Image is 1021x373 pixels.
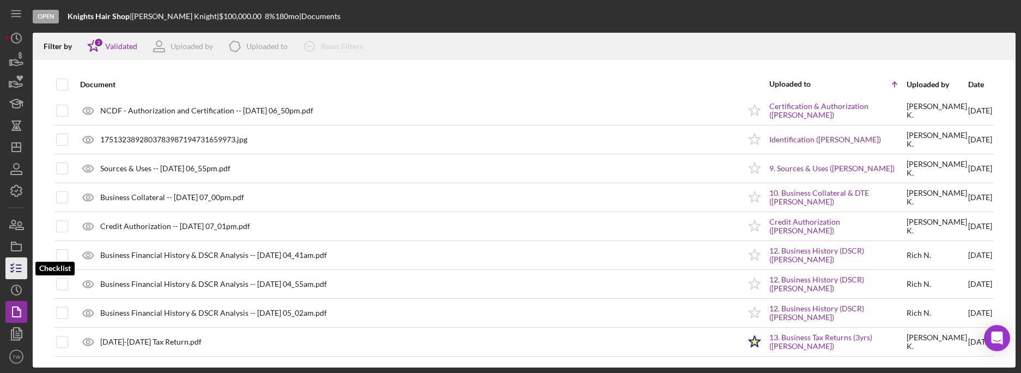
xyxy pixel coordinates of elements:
[296,35,374,57] button: Reset Filters
[968,328,992,356] div: [DATE]
[907,80,967,89] div: Uploaded by
[968,97,992,124] div: [DATE]
[769,218,905,235] a: Credit Authorization ([PERSON_NAME])
[171,42,213,51] div: Uploaded by
[769,164,895,173] a: 9. Sources & Uses ([PERSON_NAME])
[968,213,992,240] div: [DATE]
[769,102,905,119] a: Certification & Authorization ([PERSON_NAME])
[968,270,992,298] div: [DATE]
[984,325,1010,351] div: Open Intercom Messenger
[100,164,230,173] div: Sources & Uses -- [DATE] 06_55pm.pdf
[100,222,250,231] div: Credit Authorization -- [DATE] 07_01pm.pdf
[105,42,137,51] div: Validated
[68,12,132,21] div: |
[907,102,967,119] div: [PERSON_NAME] K .
[33,10,59,23] div: Open
[265,12,275,21] div: 8 %
[94,38,104,47] div: 2
[100,135,247,144] div: 1751323892803783987194731659973.jpg
[968,299,992,327] div: [DATE]
[299,12,341,21] div: | Documents
[968,184,992,211] div: [DATE]
[907,160,967,177] div: [PERSON_NAME] K .
[968,80,992,89] div: Date
[769,304,905,322] a: 12. Business History (DSCR) ([PERSON_NAME])
[907,333,967,351] div: [PERSON_NAME] K .
[769,333,905,351] a: 13. Business Tax Returns (3yrs) ([PERSON_NAME])
[5,346,27,368] button: TW
[769,275,905,293] a: 12. Business History (DSCR) ([PERSON_NAME])
[907,280,931,288] div: Rich N .
[132,12,219,21] div: [PERSON_NAME] Knight |
[68,11,130,21] b: Knights Hair Shop
[968,242,992,269] div: [DATE]
[100,280,327,288] div: Business Financial History & DSCR Analysis -- [DATE] 04_55am.pdf
[100,309,327,317] div: Business Financial History & DSCR Analysis -- [DATE] 05_02am.pdf
[769,246,905,264] a: 12. Business History (DSCR) ([PERSON_NAME])
[769,135,881,144] a: Identification ([PERSON_NAME])
[907,309,931,317] div: Rich N .
[769,80,837,88] div: Uploaded to
[80,80,740,89] div: Document
[907,189,967,206] div: [PERSON_NAME] K .
[44,42,80,51] div: Filter by
[13,354,21,360] text: TW
[100,106,313,115] div: NCDF - Authorization and Certification -- [DATE] 06_50pm.pdf
[968,126,992,153] div: [DATE]
[100,338,202,346] div: [DATE]-[DATE] Tax Return.pdf
[321,35,363,57] div: Reset Filters
[907,251,931,260] div: Rich N .
[219,12,265,21] div: $100,000.00
[246,42,288,51] div: Uploaded to
[275,12,299,21] div: 180 mo
[968,155,992,182] div: [DATE]
[907,218,967,235] div: [PERSON_NAME] K .
[100,193,244,202] div: Business Collateral -- [DATE] 07_00pm.pdf
[769,189,905,206] a: 10. Business Collateral & DTE ([PERSON_NAME])
[100,251,327,260] div: Business Financial History & DSCR Analysis -- [DATE] 04_41am.pdf
[907,131,967,148] div: [PERSON_NAME] K .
